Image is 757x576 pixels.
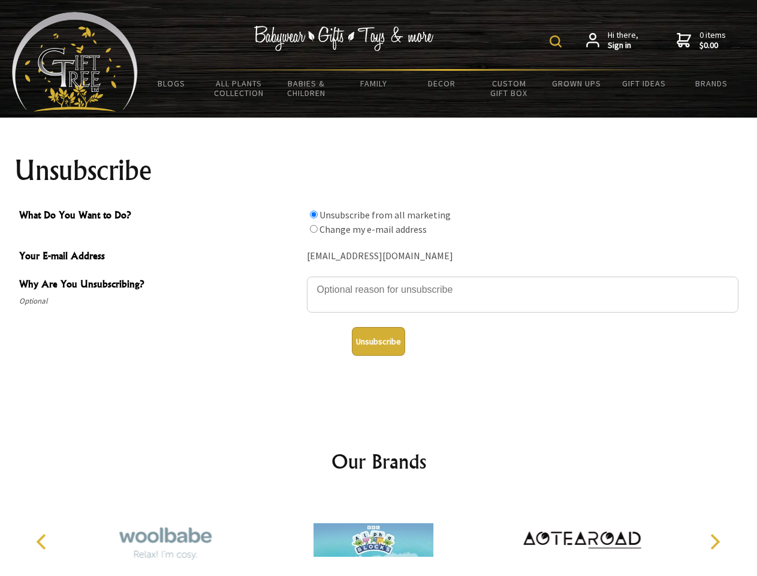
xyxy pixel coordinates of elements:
[254,26,434,51] img: Babywear - Gifts - Toys & more
[678,71,746,96] a: Brands
[19,208,301,225] span: What Do You Want to Do?
[138,71,206,96] a: BLOGS
[701,529,728,555] button: Next
[352,327,405,356] button: Unsubscribe
[340,71,408,96] a: Family
[310,211,318,218] input: What Do You Want to Do?
[310,225,318,233] input: What Do You Want to Do?
[542,71,610,96] a: Grown Ups
[19,248,301,266] span: Your E-mail Address
[677,30,726,51] a: 0 items$0.00
[475,71,543,106] a: Custom Gift Box
[550,35,562,47] img: product search
[408,71,475,96] a: Decor
[586,30,638,51] a: Hi there,Sign in
[206,71,273,106] a: All Plants Collection
[610,71,678,96] a: Gift Ideas
[24,447,734,476] h2: Our Brands
[19,294,301,308] span: Optional
[307,277,738,313] textarea: Why Are You Unsubscribing?
[307,247,738,266] div: [EMAIL_ADDRESS][DOMAIN_NAME]
[319,209,451,221] label: Unsubscribe from all marketing
[19,277,301,294] span: Why Are You Unsubscribing?
[699,29,726,51] span: 0 items
[14,156,743,185] h1: Unsubscribe
[12,12,138,112] img: Babyware - Gifts - Toys and more...
[608,40,638,51] strong: Sign in
[319,223,427,235] label: Change my e-mail address
[699,40,726,51] strong: $0.00
[608,30,638,51] span: Hi there,
[273,71,340,106] a: Babies & Children
[30,529,56,555] button: Previous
